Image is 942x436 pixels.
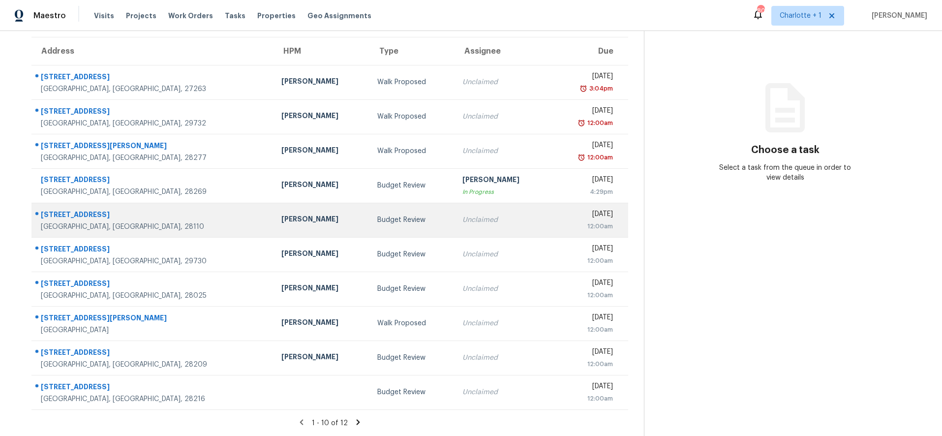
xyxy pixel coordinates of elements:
[579,84,587,93] img: Overdue Alarm Icon
[585,153,613,162] div: 12:00am
[126,11,156,21] span: Projects
[715,163,856,183] div: Select a task from the queue in order to view details
[462,146,543,156] div: Unclaimed
[462,249,543,259] div: Unclaimed
[41,106,266,119] div: [STREET_ADDRESS]
[377,284,447,294] div: Budget Review
[377,112,447,122] div: Walk Proposed
[577,153,585,162] img: Overdue Alarm Icon
[377,215,447,225] div: Budget Review
[281,145,362,157] div: [PERSON_NAME]
[41,187,266,197] div: [GEOGRAPHIC_DATA], [GEOGRAPHIC_DATA], 28269
[558,278,612,290] div: [DATE]
[225,12,245,19] span: Tasks
[377,353,447,363] div: Budget Review
[41,279,266,291] div: [STREET_ADDRESS]
[462,387,543,397] div: Unclaimed
[558,175,612,187] div: [DATE]
[558,187,612,197] div: 4:29pm
[462,187,543,197] div: In Progress
[577,118,585,128] img: Overdue Alarm Icon
[868,11,927,21] span: [PERSON_NAME]
[41,256,266,266] div: [GEOGRAPHIC_DATA], [GEOGRAPHIC_DATA], 29730
[558,359,612,369] div: 12:00am
[757,6,764,16] div: 80
[377,249,447,259] div: Budget Review
[369,37,455,65] th: Type
[281,317,362,330] div: [PERSON_NAME]
[41,141,266,153] div: [STREET_ADDRESS][PERSON_NAME]
[462,353,543,363] div: Unclaimed
[94,11,114,21] span: Visits
[558,106,612,118] div: [DATE]
[281,249,362,261] div: [PERSON_NAME]
[550,37,628,65] th: Due
[33,11,66,21] span: Maestro
[587,84,613,93] div: 3:04pm
[41,84,266,94] div: [GEOGRAPHIC_DATA], [GEOGRAPHIC_DATA], 27263
[41,313,266,325] div: [STREET_ADDRESS][PERSON_NAME]
[558,244,612,256] div: [DATE]
[41,222,266,232] div: [GEOGRAPHIC_DATA], [GEOGRAPHIC_DATA], 28110
[462,284,543,294] div: Unclaimed
[558,140,612,153] div: [DATE]
[377,181,447,190] div: Budget Review
[41,210,266,222] div: [STREET_ADDRESS]
[462,112,543,122] div: Unclaimed
[558,381,612,394] div: [DATE]
[41,119,266,128] div: [GEOGRAPHIC_DATA], [GEOGRAPHIC_DATA], 29732
[462,175,543,187] div: [PERSON_NAME]
[41,325,266,335] div: [GEOGRAPHIC_DATA]
[41,382,266,394] div: [STREET_ADDRESS]
[377,77,447,87] div: Walk Proposed
[31,37,273,65] th: Address
[558,71,612,84] div: [DATE]
[41,360,266,370] div: [GEOGRAPHIC_DATA], [GEOGRAPHIC_DATA], 28209
[558,209,612,221] div: [DATE]
[462,77,543,87] div: Unclaimed
[462,215,543,225] div: Unclaimed
[281,76,362,89] div: [PERSON_NAME]
[455,37,550,65] th: Assignee
[780,11,821,21] span: Charlotte + 1
[281,180,362,192] div: [PERSON_NAME]
[41,291,266,301] div: [GEOGRAPHIC_DATA], [GEOGRAPHIC_DATA], 28025
[281,214,362,226] div: [PERSON_NAME]
[558,325,612,335] div: 12:00am
[558,394,612,404] div: 12:00am
[281,352,362,364] div: [PERSON_NAME]
[257,11,296,21] span: Properties
[312,420,348,427] span: 1 - 10 of 12
[558,290,612,300] div: 12:00am
[307,11,371,21] span: Geo Assignments
[41,347,266,360] div: [STREET_ADDRESS]
[558,256,612,266] div: 12:00am
[377,387,447,397] div: Budget Review
[41,72,266,84] div: [STREET_ADDRESS]
[377,318,447,328] div: Walk Proposed
[41,244,266,256] div: [STREET_ADDRESS]
[41,153,266,163] div: [GEOGRAPHIC_DATA], [GEOGRAPHIC_DATA], 28277
[585,118,613,128] div: 12:00am
[558,221,612,231] div: 12:00am
[377,146,447,156] div: Walk Proposed
[751,145,820,155] h3: Choose a task
[558,312,612,325] div: [DATE]
[273,37,369,65] th: HPM
[41,175,266,187] div: [STREET_ADDRESS]
[168,11,213,21] span: Work Orders
[558,347,612,359] div: [DATE]
[462,318,543,328] div: Unclaimed
[41,394,266,404] div: [GEOGRAPHIC_DATA], [GEOGRAPHIC_DATA], 28216
[281,111,362,123] div: [PERSON_NAME]
[281,283,362,295] div: [PERSON_NAME]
